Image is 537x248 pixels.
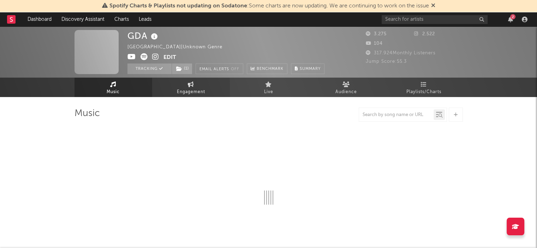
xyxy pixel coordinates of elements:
span: Jump Score: 55.3 [366,59,407,64]
span: : Some charts are now updating. We are continuing to work on the issue [109,3,429,9]
button: Email AlertsOff [196,63,243,74]
input: Search by song name or URL [359,112,434,118]
button: Edit [163,53,176,62]
span: Audience [335,88,357,96]
span: Benchmark [257,65,284,73]
span: Engagement [177,88,205,96]
div: 2 [510,14,515,19]
button: 2 [508,17,513,22]
a: Charts [109,12,134,26]
a: Benchmark [247,63,287,74]
a: Playlists/Charts [385,78,463,97]
a: Discovery Assistant [56,12,109,26]
span: Live [264,88,273,96]
span: ( 1 ) [172,63,192,74]
span: Summary [300,67,321,71]
span: Dismiss [431,3,435,9]
span: 2.522 [414,32,435,36]
em: Off [231,67,239,71]
span: Spotify Charts & Playlists not updating on Sodatone [109,3,247,9]
a: Live [230,78,308,97]
span: 3.275 [366,32,387,36]
div: GDA [127,30,160,42]
button: (1) [172,63,192,74]
a: Dashboard [23,12,56,26]
a: Audience [308,78,385,97]
span: 317.924 Monthly Listeners [366,51,436,55]
input: Search for artists [382,15,488,24]
a: Leads [134,12,156,26]
button: Tracking [127,63,172,74]
a: Engagement [152,78,230,97]
span: 104 [366,41,383,46]
button: Summary [291,63,324,74]
div: [GEOGRAPHIC_DATA] | Unknown Genre [127,43,231,52]
span: Music [107,88,120,96]
span: Playlists/Charts [406,88,441,96]
a: Music [74,78,152,97]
